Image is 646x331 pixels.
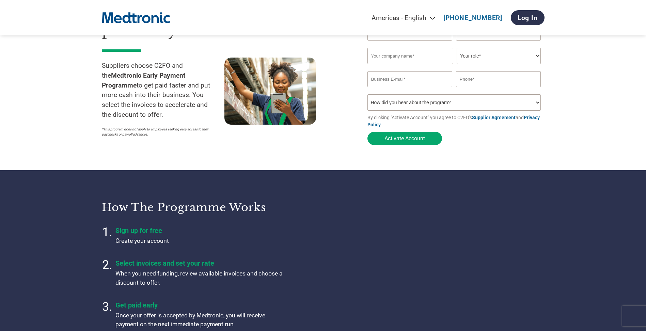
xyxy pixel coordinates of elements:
button: Activate Account [367,132,442,145]
p: Once your offer is accepted by Medtronic, you will receive payment on the next immediate payment run [115,311,286,329]
h4: Get paid early [115,301,286,309]
div: Invalid company name or company name is too long [367,65,541,68]
input: Invalid Email format [367,71,453,87]
div: Invalid last name or last name is too long [456,41,541,45]
input: Your company name* [367,48,453,64]
a: [PHONE_NUMBER] [443,14,502,22]
a: Supplier Agreement [472,115,516,120]
img: supply chain worker [224,58,316,125]
p: When you need funding, review available invoices and choose a discount to offer. [115,269,286,287]
p: *This program does not apply to employees seeking early access to their paychecks or payroll adva... [102,127,218,137]
strong: Medtronic Early Payment Programme [102,72,186,89]
a: Log In [511,10,545,25]
h4: Sign up for free [115,226,286,235]
p: By clicking "Activate Account" you agree to C2FO's and [367,114,545,128]
div: Inavlid Phone Number [456,88,541,92]
input: Phone* [456,71,541,87]
div: Inavlid Email Address [367,88,453,92]
div: Invalid first name or first name is too long [367,41,453,45]
h4: Select invoices and set your rate [115,259,286,267]
p: Create your account [115,236,286,245]
img: Medtronic [102,9,170,27]
a: Privacy Policy [367,115,540,127]
p: Suppliers choose C2FO and the to get paid faster and put more cash into their business. You selec... [102,61,224,120]
select: Title/Role [457,48,541,64]
h3: How the programme works [102,201,315,214]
